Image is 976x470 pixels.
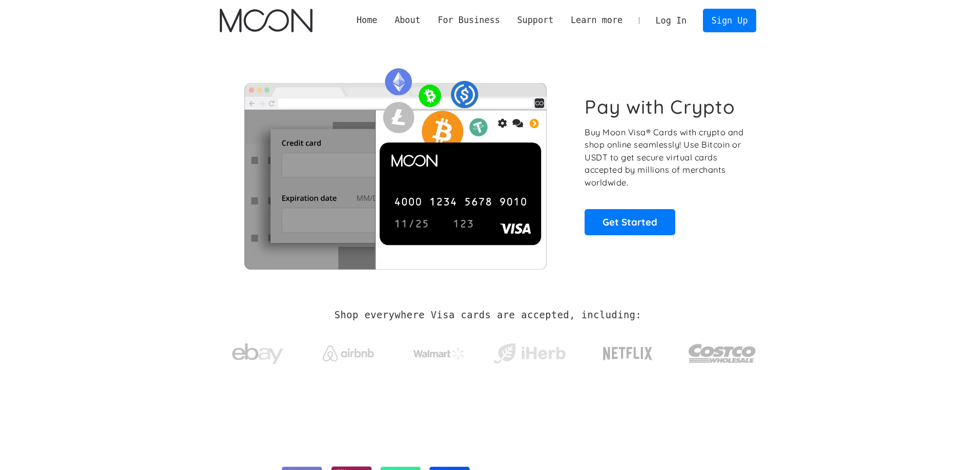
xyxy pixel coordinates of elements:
a: Costco [688,324,757,378]
a: Home [348,14,386,27]
h2: Shop everywhere Visa cards are accepted, including: [335,310,641,321]
div: For Business [438,14,500,27]
div: Support [509,14,562,27]
div: Learn more [562,14,631,27]
img: Netflix [602,341,653,366]
div: About [394,14,421,27]
img: Moon Logo [220,9,313,32]
div: Support [517,14,553,27]
a: Walmart [401,337,477,365]
img: Airbnb [323,345,374,361]
a: ebay [220,328,296,375]
img: Walmart [413,348,465,360]
p: Buy Moon Visa® Cards with crypto and shop online seamlessly! Use Bitcoin or USDT to get secure vi... [585,126,745,189]
img: ebay [232,338,283,370]
a: Netflix [582,331,674,372]
div: About [386,14,429,27]
a: Sign Up [703,9,756,32]
img: Costco [688,334,757,373]
img: iHerb [491,340,568,367]
a: Log In [647,9,695,32]
img: Moon Cards let you spend your crypto anywhere Visa is accepted. [220,61,571,269]
a: Airbnb [310,335,386,366]
a: iHerb [491,330,568,372]
a: home [220,9,313,32]
div: For Business [429,14,509,27]
a: Get Started [585,209,675,235]
div: Learn more [571,14,622,27]
h1: Pay with Crypto [585,95,735,118]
